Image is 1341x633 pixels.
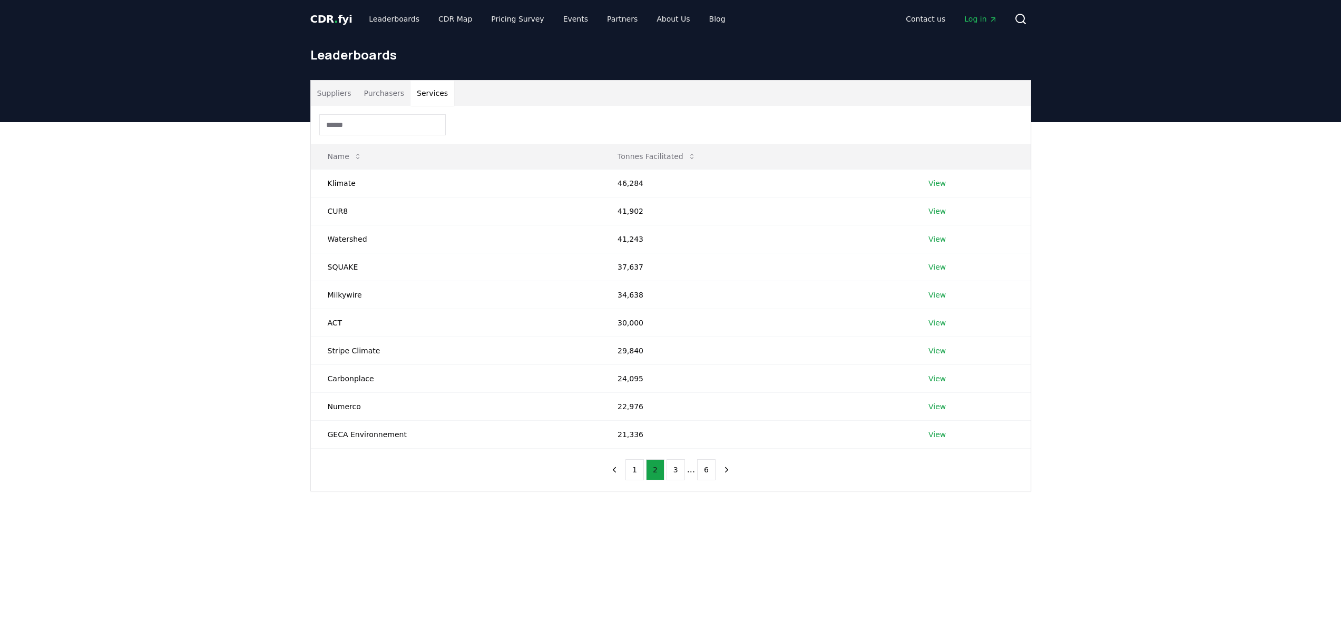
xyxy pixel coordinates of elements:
td: Stripe Climate [311,337,601,364]
a: Log in [956,9,1005,28]
td: CUR8 [311,197,601,225]
td: ACT [311,309,601,337]
button: previous page [605,459,623,480]
a: View [928,178,946,189]
td: Milkywire [311,281,601,309]
td: SQUAKE [311,253,601,281]
a: CDR Map [430,9,481,28]
button: 3 [667,459,685,480]
a: CDR.fyi [310,12,353,26]
button: next page [718,459,736,480]
nav: Main [360,9,733,28]
td: Numerco [311,392,601,420]
a: View [928,373,946,384]
span: . [334,13,338,25]
a: View [928,401,946,412]
button: Name [319,146,370,167]
td: 37,637 [601,253,912,281]
li: ... [687,463,695,476]
td: 41,902 [601,197,912,225]
a: Blog [701,9,734,28]
button: Services [410,81,454,106]
td: Klimate [311,169,601,197]
nav: Main [897,9,1005,28]
button: 6 [697,459,716,480]
a: View [928,318,946,328]
button: Suppliers [311,81,358,106]
button: 1 [625,459,644,480]
td: 30,000 [601,309,912,337]
td: 24,095 [601,364,912,392]
a: Events [555,9,596,28]
a: View [928,262,946,272]
td: Watershed [311,225,601,253]
td: 21,336 [601,420,912,448]
a: Leaderboards [360,9,428,28]
a: About Us [648,9,698,28]
button: Purchasers [357,81,410,106]
button: Tonnes Facilitated [609,146,704,167]
span: CDR fyi [310,13,353,25]
td: 41,243 [601,225,912,253]
h1: Leaderboards [310,46,1031,63]
a: View [928,429,946,440]
td: Carbonplace [311,364,601,392]
a: Contact us [897,9,954,28]
td: 22,976 [601,392,912,420]
a: Partners [599,9,646,28]
a: View [928,206,946,216]
td: 34,638 [601,281,912,309]
a: View [928,290,946,300]
span: Log in [964,14,997,24]
td: GECA Environnement [311,420,601,448]
td: 46,284 [601,169,912,197]
a: View [928,234,946,244]
a: View [928,345,946,356]
button: 2 [646,459,664,480]
a: Pricing Survey [483,9,552,28]
td: 29,840 [601,337,912,364]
